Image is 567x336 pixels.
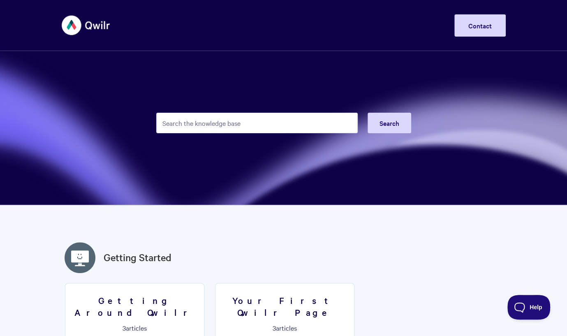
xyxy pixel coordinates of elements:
span: 3 [123,323,126,332]
a: Getting Started [104,250,171,265]
p: articles [220,324,349,331]
span: 3 [273,323,276,332]
p: articles [70,324,199,331]
span: Search [380,118,399,127]
h3: Getting Around Qwilr [70,294,199,318]
iframe: Toggle Customer Support [507,295,551,320]
h3: Your First Qwilr Page [220,294,349,318]
img: Qwilr Help Center [62,10,111,41]
a: Contact [454,14,506,37]
input: Search the knowledge base [156,113,358,133]
button: Search [368,113,411,133]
